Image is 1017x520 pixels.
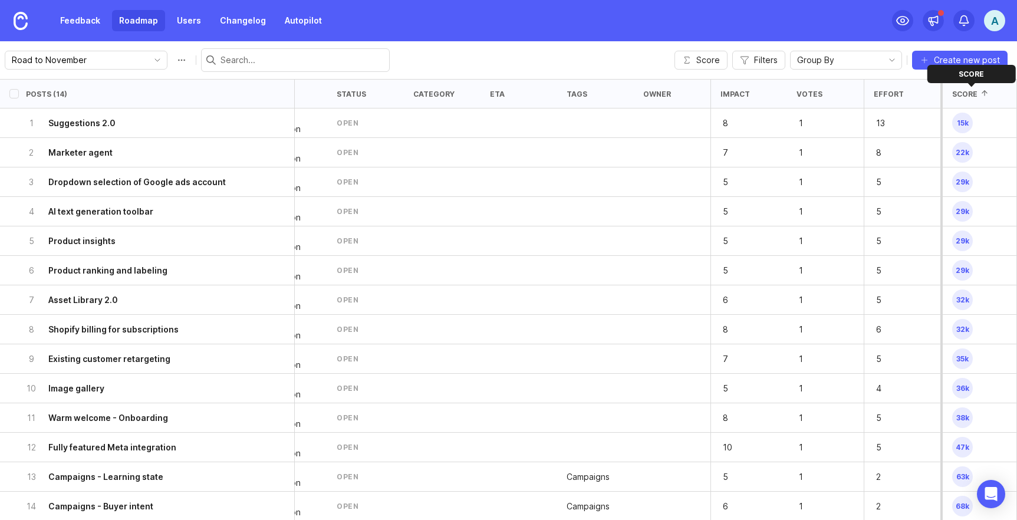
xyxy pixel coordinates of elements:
[952,378,973,399] span: 36k
[48,176,226,188] h6: Dropdown selection of Google ads account
[48,501,153,512] h6: Campaigns - Buyer intent
[170,10,208,31] a: Users
[696,54,720,66] span: Score
[790,51,902,70] div: toggle menu
[14,12,28,30] img: Canny Home
[26,501,37,512] p: 14
[874,498,910,515] p: 2
[797,203,833,220] p: 1
[48,353,170,365] h6: Existing customer retargeting
[874,90,904,98] div: Effort
[732,51,785,70] button: Filters
[754,54,778,66] span: Filters
[952,348,973,369] span: 35k
[337,90,366,98] div: status
[874,144,910,161] p: 8
[567,471,610,483] div: Campaigns
[337,442,358,452] div: open
[26,344,261,373] button: 9Existing customer retargeting
[26,235,37,247] p: 5
[720,380,757,397] p: 5
[337,147,358,157] div: open
[26,256,261,285] button: 6Product ranking and labeling
[172,51,191,70] button: Roadmap options
[26,117,37,129] p: 1
[952,113,973,133] span: 15k
[490,90,505,98] div: eta
[874,174,910,190] p: 5
[48,265,167,277] h6: Product ranking and labeling
[797,469,833,485] p: 1
[26,138,261,167] button: 2Marketer agent
[874,233,910,249] p: 5
[874,351,910,367] p: 5
[26,374,261,403] button: 10Image gallery
[337,472,358,482] div: open
[26,285,261,314] button: 7Asset Library 2.0
[874,262,910,279] p: 5
[26,176,37,188] p: 3
[874,439,910,456] p: 5
[797,498,833,515] p: 1
[26,108,261,137] button: 1Suggestions 2.0
[797,115,833,131] p: 1
[720,144,757,161] p: 7
[952,319,973,340] span: 32k
[977,480,1005,508] div: Open Intercom Messenger
[337,324,358,334] div: open
[413,90,455,98] div: category
[337,501,358,511] div: open
[26,412,37,424] p: 11
[26,383,37,394] p: 10
[148,55,167,65] svg: toggle icon
[48,442,176,453] h6: Fully featured Meta integration
[337,383,358,393] div: open
[720,498,757,515] p: 6
[26,324,37,335] p: 8
[874,380,910,397] p: 4
[26,433,261,462] button: 12Fully featured Meta integration
[720,115,757,131] p: 8
[5,51,167,70] div: toggle menu
[912,51,1008,70] button: Create new post
[48,147,113,159] h6: Marketer agent
[26,471,37,483] p: 13
[797,144,833,161] p: 1
[797,262,833,279] p: 1
[26,197,261,226] button: 4AI text generation toolbar
[797,321,833,338] p: 1
[26,442,37,453] p: 12
[720,469,757,485] p: 5
[952,172,973,192] span: 29k
[48,412,168,424] h6: Warm welcome - Onboarding
[874,292,910,308] p: 5
[26,294,37,306] p: 7
[48,324,179,335] h6: Shopify billing for subscriptions
[337,295,358,305] div: open
[278,10,329,31] a: Autopilot
[952,90,977,98] div: Score
[213,10,273,31] a: Changelog
[797,174,833,190] p: 1
[874,469,910,485] p: 2
[567,90,587,98] div: tags
[797,380,833,397] p: 1
[53,10,107,31] a: Feedback
[720,262,757,279] p: 5
[984,10,1005,31] button: A
[337,354,358,364] div: open
[952,289,973,310] span: 32k
[720,233,757,249] p: 5
[874,203,910,220] p: 5
[720,321,757,338] p: 8
[26,353,37,365] p: 9
[26,403,261,432] button: 11Warm welcome - Onboarding
[337,206,358,216] div: open
[26,265,37,277] p: 6
[797,90,822,98] div: Votes
[952,496,973,516] span: 68k
[567,501,610,512] p: Campaigns
[720,439,757,456] p: 10
[720,292,757,308] p: 6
